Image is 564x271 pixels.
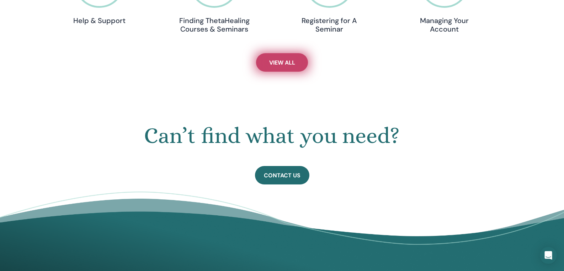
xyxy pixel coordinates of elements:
a: View All [256,53,308,72]
a: Contact Us [255,166,309,184]
span: View All [269,59,295,66]
h4: Managing Your Account [409,16,480,33]
span: Contact Us [264,172,300,179]
h4: Finding ThetaHealing Courses & Seminars [179,16,250,33]
h4: Help & Support [64,16,135,25]
div: Open Intercom Messenger [540,247,557,264]
h1: Can’t find what you need? [31,123,513,149]
h4: Registering for A Seminar [294,16,365,33]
